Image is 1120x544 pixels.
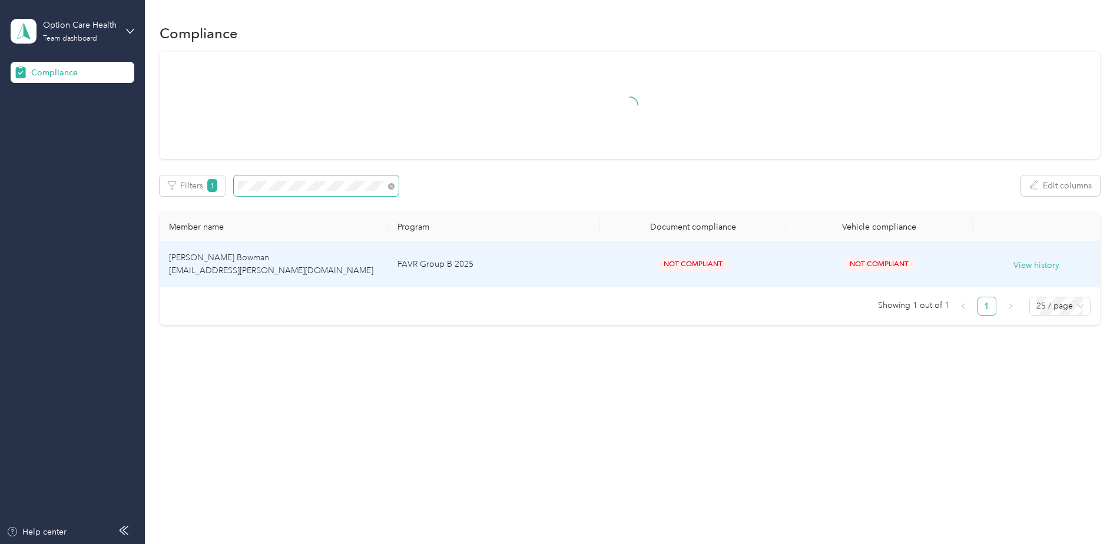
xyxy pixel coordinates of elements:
[1007,303,1014,310] span: right
[658,257,729,271] span: Not Compliant
[977,297,996,316] li: 1
[878,297,949,314] span: Showing 1 out of 1
[388,213,600,242] th: Program
[796,222,963,232] div: Vehicle compliance
[388,242,600,287] td: FAVR Group B 2025
[43,35,97,42] div: Team dashboard
[1021,175,1100,196] button: Edit columns
[1054,478,1120,544] iframe: Everlance-gr Chat Button Frame
[207,179,218,192] span: 1
[954,297,973,316] li: Previous Page
[169,253,373,276] span: [PERSON_NAME] Bowman [EMAIL_ADDRESS][PERSON_NAME][DOMAIN_NAME]
[160,175,226,196] button: Filters1
[1001,297,1020,316] li: Next Page
[31,67,78,79] span: Compliance
[6,526,67,538] button: Help center
[978,297,996,315] a: 1
[160,27,238,39] h1: Compliance
[1013,259,1059,272] button: View history
[43,19,117,31] div: Option Care Health
[1029,297,1091,316] div: Page Size
[954,297,973,316] button: left
[160,213,388,242] th: Member name
[844,257,915,271] span: Not Compliant
[1036,297,1083,315] span: 25 / page
[1001,297,1020,316] button: right
[609,222,777,232] div: Document compliance
[960,303,967,310] span: left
